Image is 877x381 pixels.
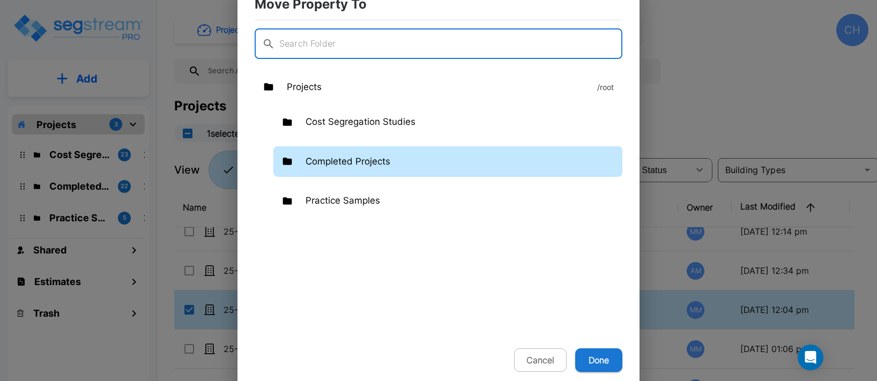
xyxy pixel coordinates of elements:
[597,81,614,93] p: /root
[287,80,322,94] p: Projects
[514,348,567,372] button: Cancel
[306,194,380,208] p: Practice Samples
[306,115,415,129] p: Cost Segregation Studies
[279,29,622,59] input: Search Folder
[306,155,390,169] p: Completed Projects
[575,348,622,372] button: Done
[798,345,823,370] div: Open Intercom Messenger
